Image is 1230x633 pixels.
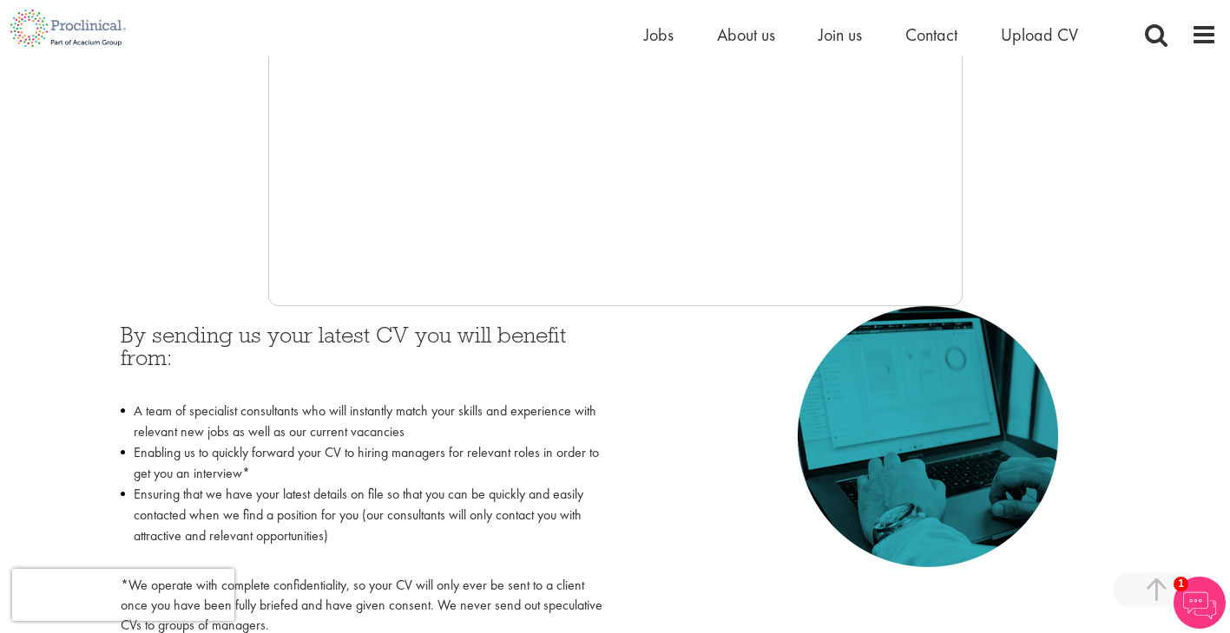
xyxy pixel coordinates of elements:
[905,23,957,46] a: Contact
[1174,577,1226,629] img: Chatbot
[717,23,775,46] a: About us
[1174,577,1188,591] span: 1
[644,23,674,46] a: Jobs
[1001,23,1078,46] a: Upload CV
[121,442,602,484] li: Enabling us to quickly forward your CV to hiring managers for relevant roles in order to get you ...
[121,323,602,392] h3: By sending us your latest CV you will benefit from:
[12,569,234,621] iframe: reCAPTCHA
[819,23,862,46] a: Join us
[121,484,602,567] li: Ensuring that we have your latest details on file so that you can be quickly and easily contacted...
[121,401,602,442] li: A team of specialist consultants who will instantly match your skills and experience with relevan...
